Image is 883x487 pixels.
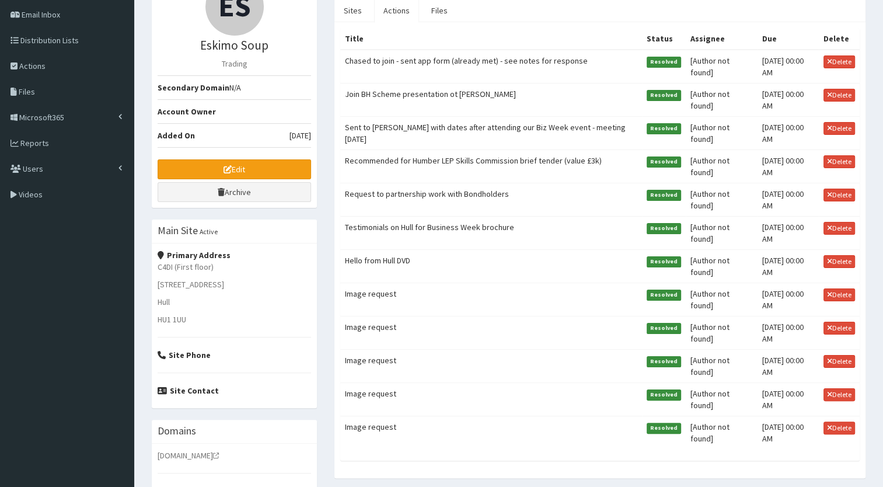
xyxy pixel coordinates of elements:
td: Sent to [PERSON_NAME] with dates after attending our Biz Week event - meeting [DATE] [340,117,641,150]
b: Secondary Domain [158,82,229,93]
th: Assignee [686,28,758,50]
span: Resolved [647,389,682,400]
td: [Author not found] [686,117,758,150]
b: Added On [158,130,195,141]
td: Image request [340,283,641,316]
td: [Author not found] [686,316,758,350]
span: Resolved [647,423,682,433]
a: Delete [823,355,855,368]
p: [STREET_ADDRESS] [158,279,311,290]
a: Delete [823,388,855,401]
td: Image request [340,383,641,416]
span: Microsoft365 [19,112,64,123]
td: [DATE] 00:00 AM [758,316,819,350]
span: Resolved [647,356,682,367]
a: Delete [823,255,855,268]
small: Active [200,227,218,236]
td: Request to partnership work with Bondholders [340,183,641,217]
td: Testimonials on Hull for Business Week brochure [340,217,641,250]
span: Resolved [647,123,682,134]
span: Resolved [647,290,682,300]
th: Delete [819,28,860,50]
span: Videos [19,189,43,200]
span: Reports [20,138,49,148]
p: C4DI (First floor) [158,261,311,273]
a: Delete [823,422,855,434]
a: Delete [823,222,855,235]
td: [Author not found] [686,183,758,217]
td: [DATE] 00:00 AM [758,350,819,383]
td: [DATE] 00:00 AM [758,217,819,250]
td: [DATE] 00:00 AM [758,84,819,117]
td: [DATE] 00:00 AM [758,183,819,217]
th: Title [340,28,641,50]
span: [DATE] [289,130,311,141]
th: Status [642,28,686,50]
a: [DOMAIN_NAME] [158,450,219,461]
td: Join BH Scheme presentation ot [PERSON_NAME] [340,84,641,117]
td: Image request [340,316,641,350]
td: [Author not found] [686,217,758,250]
span: Resolved [647,256,682,267]
span: Files [19,86,35,97]
td: Recommended for Humber LEP Skills Commission brief tender (value £3k) [340,150,641,183]
p: HU1 1UU [158,314,311,325]
td: [Author not found] [686,350,758,383]
td: [DATE] 00:00 AM [758,283,819,316]
td: [Author not found] [686,84,758,117]
span: Resolved [647,223,682,234]
td: [Author not found] [686,283,758,316]
td: [DATE] 00:00 AM [758,383,819,416]
span: Users [23,164,43,174]
p: Hull [158,296,311,308]
td: [Author not found] [686,50,758,84]
a: Delete [823,155,855,168]
span: Resolved [647,156,682,167]
span: Resolved [647,90,682,100]
a: Delete [823,55,855,68]
a: Archive [158,182,311,202]
td: [DATE] 00:00 AM [758,250,819,283]
p: Trading [158,58,311,69]
td: [DATE] 00:00 AM [758,50,819,84]
a: Delete [823,122,855,135]
th: Due [758,28,819,50]
a: Edit [158,159,311,179]
span: Resolved [647,57,682,67]
td: [Author not found] [686,383,758,416]
td: [Author not found] [686,250,758,283]
td: [DATE] 00:00 AM [758,117,819,150]
span: Actions [19,61,46,71]
td: [DATE] 00:00 AM [758,416,819,450]
h3: Eskimo Soup [158,39,311,52]
span: Distribution Lists [20,35,79,46]
li: N/A [158,75,311,100]
strong: Site Phone [158,350,211,360]
a: Delete [823,89,855,102]
td: [DATE] 00:00 AM [758,150,819,183]
td: [Author not found] [686,150,758,183]
a: Delete [823,322,855,335]
td: Image request [340,350,641,383]
strong: Primary Address [158,250,231,260]
td: Hello from Hull DVD [340,250,641,283]
span: Resolved [647,323,682,333]
span: Resolved [647,190,682,200]
span: Email Inbox [22,9,60,20]
td: Chased to join - sent app form (already met) - see notes for response [340,50,641,84]
h3: Main Site [158,225,198,236]
a: Delete [823,288,855,301]
a: Delete [823,189,855,201]
b: Account Owner [158,106,216,117]
h3: Domains [158,426,196,436]
strong: Site Contact [158,385,219,396]
td: Image request [340,416,641,450]
td: [Author not found] [686,416,758,450]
